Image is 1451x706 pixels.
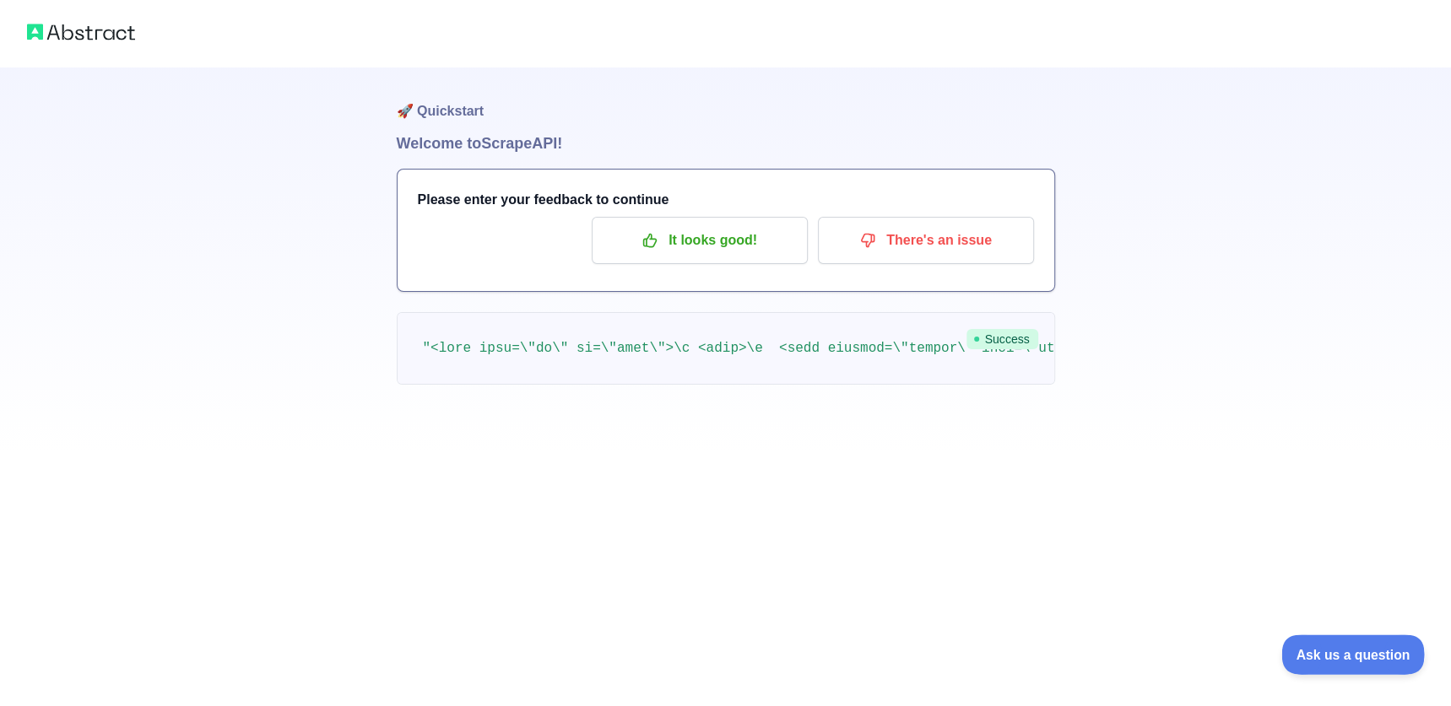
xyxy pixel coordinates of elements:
[27,20,135,44] img: Abstract logo
[397,132,1055,155] h1: Welcome to Scrape API!
[831,226,1021,255] p: There's an issue
[592,217,808,264] button: It looks good!
[604,226,795,255] p: It looks good!
[818,217,1034,264] button: There's an issue
[397,67,1055,132] h1: 🚀 Quickstart
[418,190,1034,210] h3: Please enter your feedback to continue
[1282,634,1426,674] iframe: Toggle Customer Support
[966,329,1038,349] span: Success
